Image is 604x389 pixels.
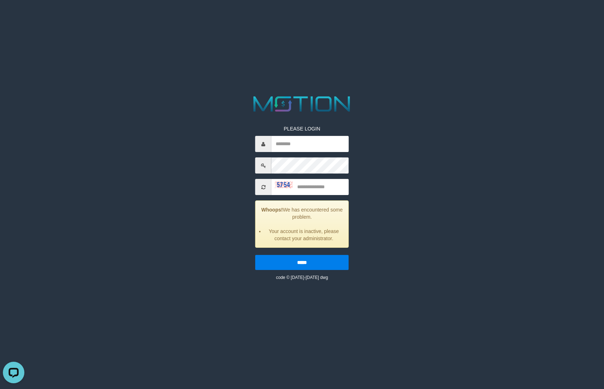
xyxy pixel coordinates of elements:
img: MOTION_logo.png [249,94,355,114]
p: PLEASE LOGIN [255,125,349,132]
strong: Whoops! [261,207,283,213]
img: captcha [275,181,293,188]
div: We has encountered some problem. [255,200,349,248]
small: code © [DATE]-[DATE] dwg [276,275,328,280]
button: Open LiveChat chat widget [3,3,24,24]
li: Your account is inactive, please contact your administrator. [265,228,343,242]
